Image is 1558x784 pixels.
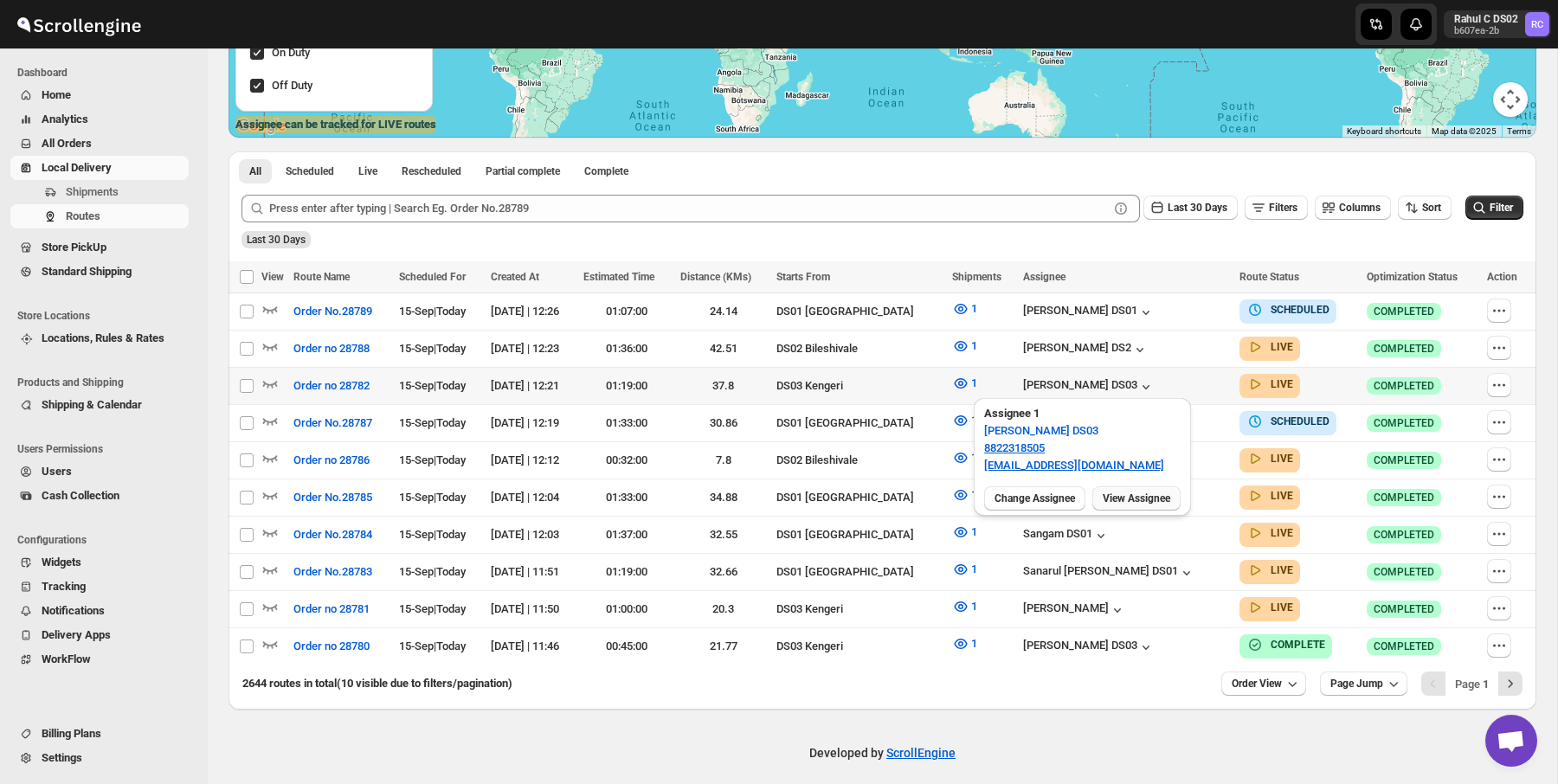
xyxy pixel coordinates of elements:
b: LIVE [1271,527,1293,539]
button: View Assignee [1092,486,1181,511]
img: ScrollEngine [14,3,144,46]
span: [PERSON_NAME] DS03 [984,422,1098,440]
span: Map data ©2025 [1432,126,1497,136]
span: All [249,164,261,178]
div: 00:45:00 [583,638,669,655]
div: [DATE] | 11:46 [491,638,574,655]
button: All Orders [10,132,189,156]
button: 1 [942,518,988,546]
span: Store Locations [17,309,196,323]
span: COMPLETED [1374,342,1434,356]
button: Users [10,459,189,484]
span: WorkFlow [42,652,91,665]
button: Last 30 Days [1143,196,1238,220]
button: Next [1498,672,1523,696]
div: [DATE] | 11:51 [491,563,574,581]
div: DS01 [GEOGRAPHIC_DATA] [776,526,942,543]
button: Map camera controls [1493,82,1528,117]
button: LIVE [1246,338,1293,356]
span: Route Status [1239,271,1299,283]
span: 1 [971,339,977,352]
span: COMPLETED [1374,639,1434,653]
button: WorkFlow [10,647,189,672]
span: Optimization Status [1367,271,1458,283]
button: Keyboard shortcuts [1347,125,1421,138]
span: View Assignee [1103,492,1170,505]
button: COMPLETE [1246,636,1325,653]
button: Settings [10,746,189,770]
span: Billing Plans [42,727,101,740]
span: COMPLETED [1374,416,1434,430]
span: Last 30 Days [247,234,306,246]
span: COMPLETED [1374,602,1434,616]
button: Sangam DS01 [1023,527,1110,544]
img: Google [233,115,290,138]
b: LIVE [1271,601,1293,614]
button: Order No.28787 [283,409,383,437]
span: Notifications [42,604,105,617]
div: [DATE] | 12:03 [491,526,574,543]
span: Dashboard [17,66,196,80]
div: 00:32:00 [583,452,669,469]
button: LIVE [1246,376,1293,393]
a: [EMAIL_ADDRESS][DOMAIN_NAME] [984,459,1164,472]
b: LIVE [1271,564,1293,576]
span: 15-Sep | Today [399,379,466,392]
span: Order no 28786 [293,452,370,469]
span: 15-Sep | Today [399,528,466,541]
span: Off Duty [272,79,312,92]
b: LIVE [1271,490,1293,502]
span: Scheduled [286,164,334,178]
span: Assignee [1023,271,1065,283]
span: 1 [971,637,977,650]
button: 1 [942,593,988,620]
div: 01:19:00 [583,563,669,581]
button: 1 [942,481,988,509]
span: COMPLETED [1374,453,1434,467]
button: Filters [1245,196,1308,220]
span: Page Jump [1330,677,1383,691]
div: [DATE] | 12:21 [491,377,574,395]
span: COMPLETED [1374,565,1434,579]
button: Order No.28783 [283,558,383,586]
div: 37.8 [680,377,766,395]
nav: Pagination [1421,672,1523,696]
span: Store PickUp [42,241,106,254]
span: Action [1487,271,1517,283]
button: User menu [1444,10,1551,38]
span: 1 [971,376,977,389]
span: Live [358,164,377,178]
span: Users Permissions [17,442,196,456]
button: SCHEDULED [1246,301,1329,318]
span: Distance (KMs) [680,271,751,283]
button: Routes [10,204,189,228]
a: ScrollEngine [886,746,956,760]
span: Filters [1269,202,1297,214]
div: 7.8 [680,452,766,469]
div: DS03 Kengeri [776,638,942,655]
button: Widgets [10,550,189,575]
button: Cash Collection [10,484,189,508]
button: Home [10,83,189,107]
span: 15-Sep | Today [399,305,466,318]
span: Sort [1422,202,1441,214]
div: DS03 Kengeri [776,377,942,395]
button: [PERSON_NAME] DS2 [1023,341,1149,358]
span: Analytics [42,112,88,125]
button: Sort [1398,196,1452,220]
span: Scheduled For [399,271,466,283]
b: COMPLETE [1271,639,1325,651]
b: LIVE [1271,453,1293,465]
button: Order no 28782 [283,372,380,400]
p: b607ea-2b [1454,26,1518,36]
a: Open this area in Google Maps (opens a new window) [233,115,290,138]
span: Shipments [952,271,1001,283]
div: [DATE] | 12:12 [491,452,574,469]
span: Order no 28782 [293,377,370,395]
button: Order No.28789 [283,298,383,325]
div: DS01 [GEOGRAPHIC_DATA] [776,563,942,581]
button: LIVE [1246,562,1293,579]
button: Columns [1315,196,1391,220]
span: 1 [971,600,977,613]
div: 01:36:00 [583,340,669,357]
